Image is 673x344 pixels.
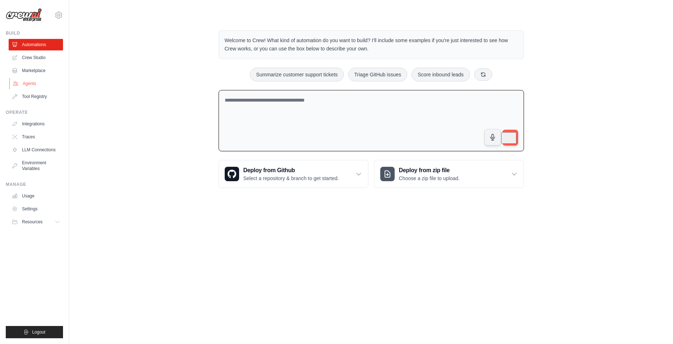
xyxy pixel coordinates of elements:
[219,90,524,152] textarea: To enrich screen reader interactions, please activate Accessibility in Grammarly extension settings
[9,78,64,89] a: Agents
[243,166,339,175] h3: Deploy from Github
[9,190,63,202] a: Usage
[9,91,63,102] a: Tool Registry
[9,118,63,130] a: Integrations
[637,309,673,344] iframe: Chat Widget
[9,144,63,156] a: LLM Connections
[399,175,460,182] p: Choose a zip file to upload.
[9,52,63,63] a: Crew Studio
[6,326,63,338] button: Logout
[22,219,42,225] span: Resources
[32,329,45,335] span: Logout
[9,131,63,143] a: Traces
[6,110,63,115] div: Operate
[6,182,63,187] div: Manage
[412,68,470,81] button: Score inbound leads
[9,203,63,215] a: Settings
[9,157,63,174] a: Environment Variables
[348,68,407,81] button: Triage GitHub issues
[6,8,42,22] img: Logo
[250,68,344,81] button: Summarize customer support tickets
[225,36,518,53] p: Welcome to Crew! What kind of automation do you want to build? I'll include some examples if you'...
[6,30,63,36] div: Build
[9,216,63,228] button: Resources
[9,39,63,50] a: Automations
[243,175,339,182] p: Select a repository & branch to get started.
[399,166,460,175] h3: Deploy from zip file
[9,65,63,76] a: Marketplace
